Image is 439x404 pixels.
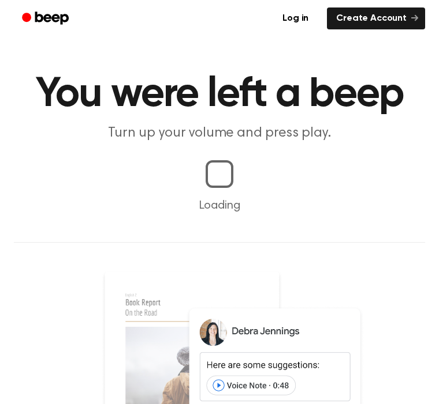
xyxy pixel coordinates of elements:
[14,197,425,214] p: Loading
[14,124,425,142] p: Turn up your volume and press play.
[271,5,320,32] a: Log in
[14,74,425,115] h1: You were left a beep
[327,7,425,29] a: Create Account
[14,7,79,30] a: Beep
